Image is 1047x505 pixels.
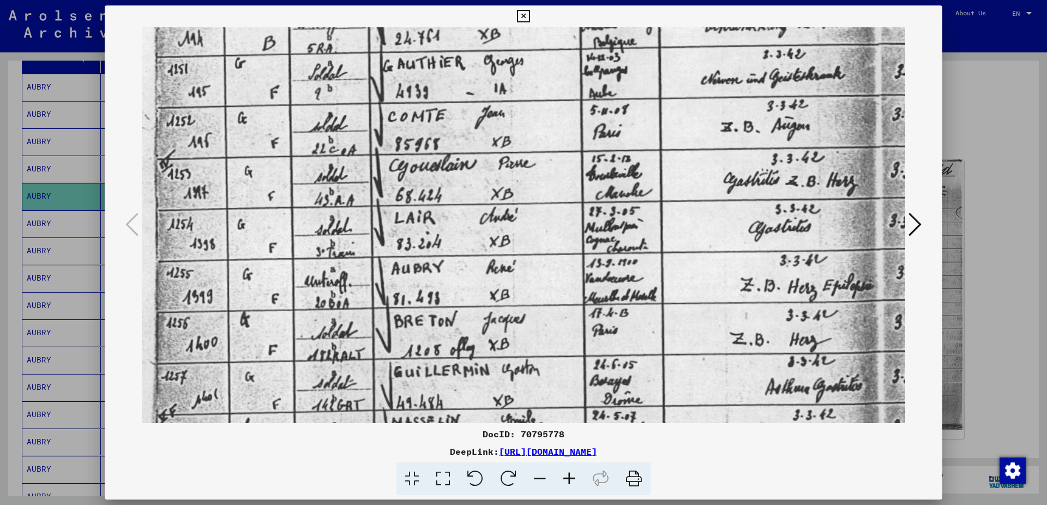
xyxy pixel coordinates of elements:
[999,457,1025,483] div: Change consent
[105,445,942,458] div: DeepLink:
[499,446,597,457] a: [URL][DOMAIN_NAME]
[1000,458,1026,484] img: Change consent
[105,427,942,441] div: DocID: 70795778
